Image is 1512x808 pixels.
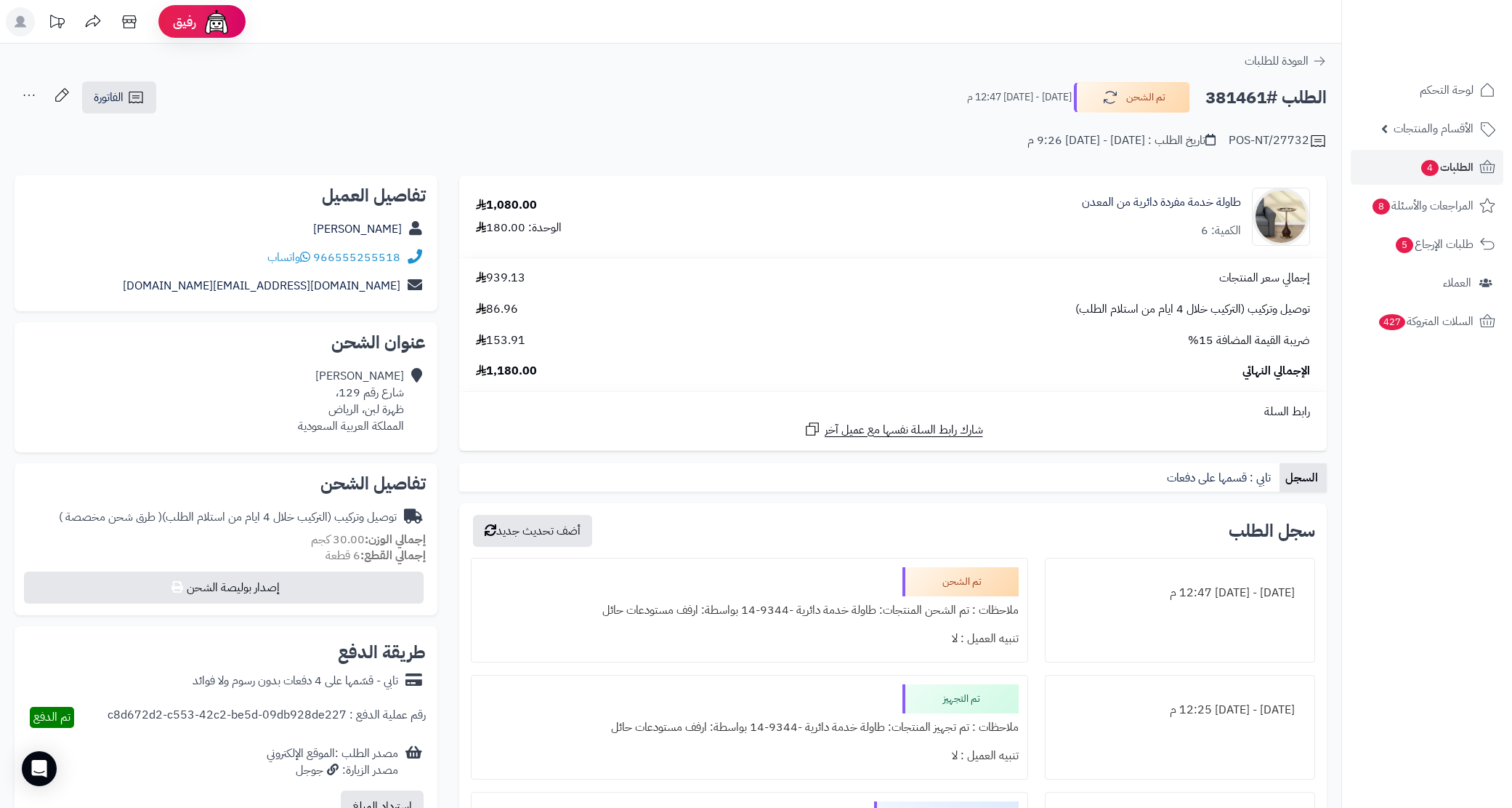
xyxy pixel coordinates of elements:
[26,334,426,351] h2: عنوان الشحن
[1351,188,1503,223] a: المراجعات والأسئلة8
[1351,304,1503,339] a: السلات المتروكة427
[1421,160,1439,177] span: 4
[465,404,1321,420] div: رابط السلة
[1351,265,1503,300] a: العملاء
[1413,33,1498,63] img: logo-2.png
[1420,157,1473,177] span: الطلبات
[476,270,525,287] span: 939.13
[82,81,156,113] a: الفاتورة
[476,301,518,318] span: 86.96
[338,644,426,661] h2: طريقة الدفع
[1371,196,1473,216] span: المراجعات والأسئلة
[22,751,57,786] div: Open Intercom Messenger
[480,596,1019,625] div: ملاحظات : تم الشحن المنتجات: طاولة خدمة دائرية -9344-14 بواسطة: ارفف مستودعات حائل
[480,742,1019,770] div: تنبيه العميل : لا
[26,475,426,492] h2: تفاصيل الشحن
[1188,332,1310,349] span: ضريبة القيمة المضافة 15%
[1219,270,1310,287] span: إجمالي سعر المنتجات
[1161,463,1279,492] a: تابي : قسمها على دفعات
[1378,314,1405,331] span: 427
[476,220,562,236] div: الوحدة: 180.00
[33,708,70,726] span: تم الدفع
[267,762,398,779] div: مصدر الزيارة: جوجل
[1394,119,1473,139] span: الأقسام والمنتجات
[1229,522,1315,540] h3: سجل الطلب
[360,547,426,564] strong: إجمالي القطع:
[1394,234,1473,255] span: طلبات الإرجاع
[94,89,124,106] span: الفاتورة
[24,572,424,604] button: إصدار بوليصة الشحن
[267,249,310,266] a: واتساب
[1351,150,1503,185] a: الطلبات4
[1074,82,1190,113] button: تم الشحن
[1201,223,1241,239] div: الكمية: 6
[1279,463,1327,492] a: السجل
[123,277,400,295] a: [DOMAIN_NAME][EMAIL_ADDRESS][DOMAIN_NAME]
[193,673,398,689] div: تابي - قسّمها على 4 دفعات بدون رسوم ولا فوائد
[202,7,231,36] img: ai-face.png
[1082,194,1241,211] a: طاولة خدمة مفردة دائرية من المعدن
[59,509,397,526] div: توصيل وتركيب (التركيب خلال 4 ايام من استلام الطلب)
[326,547,426,564] small: 6 قطعة
[1396,237,1414,254] span: 5
[1054,696,1306,724] div: [DATE] - [DATE] 12:25 م
[1245,52,1309,70] span: العودة للطلبات
[267,745,398,779] div: مصدر الطلب :الموقع الإلكتروني
[313,220,402,238] a: [PERSON_NAME]
[476,197,537,214] div: 1,080.00
[1351,73,1503,108] a: لوحة التحكم
[311,531,426,548] small: 30.00 كجم
[26,187,426,204] h2: تفاصيل العميل
[1054,579,1306,607] div: [DATE] - [DATE] 12:47 م
[1420,80,1473,100] span: لوحة التحكم
[480,625,1019,653] div: تنبيه العميل : لا
[967,90,1072,105] small: [DATE] - [DATE] 12:47 م
[365,531,426,548] strong: إجمالي الوزن:
[173,13,196,31] span: رفيق
[1242,363,1310,380] span: الإجمالي النهائي
[313,249,400,266] a: 966555255518
[902,567,1019,596] div: تم الشحن
[480,713,1019,742] div: ملاحظات : تم تجهيز المنتجات: طاولة خدمة دائرية -9344-14 بواسطة: ارفف مستودعات حائل
[39,7,75,40] a: تحديثات المنصة
[298,368,404,434] div: [PERSON_NAME] شارع رقم 129، ظهرة لبن، الرياض المملكة العربية السعودية
[1378,311,1473,332] span: السلات المتروكة
[1253,188,1309,246] img: 1750680119-1-90x90.jpg
[1075,301,1310,318] span: توصيل وتركيب (التركيب خلال 4 ايام من استلام الطلب)
[804,420,983,439] a: شارك رابط السلة نفسها مع عميل آخر
[473,515,592,547] button: أضف تحديث جديد
[825,422,983,439] span: شارك رابط السلة نفسها مع عميل آخر
[1443,273,1471,293] span: العملاء
[1372,199,1391,215] span: 8
[902,684,1019,713] div: تم التجهيز
[59,508,162,526] span: ( طرق شحن مخصصة )
[476,332,525,349] span: 153.91
[1351,227,1503,262] a: طلبات الإرجاع5
[476,363,537,380] span: 1,180.00
[1229,132,1327,150] div: POS-NT/27732
[1245,52,1327,70] a: العودة للطلبات
[1205,83,1327,113] h2: الطلب #381461
[108,707,426,728] div: رقم عملية الدفع : c8d672d2-c553-42c2-be5d-09db928de227
[1027,132,1216,149] div: تاريخ الطلب : [DATE] - [DATE] 9:26 م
